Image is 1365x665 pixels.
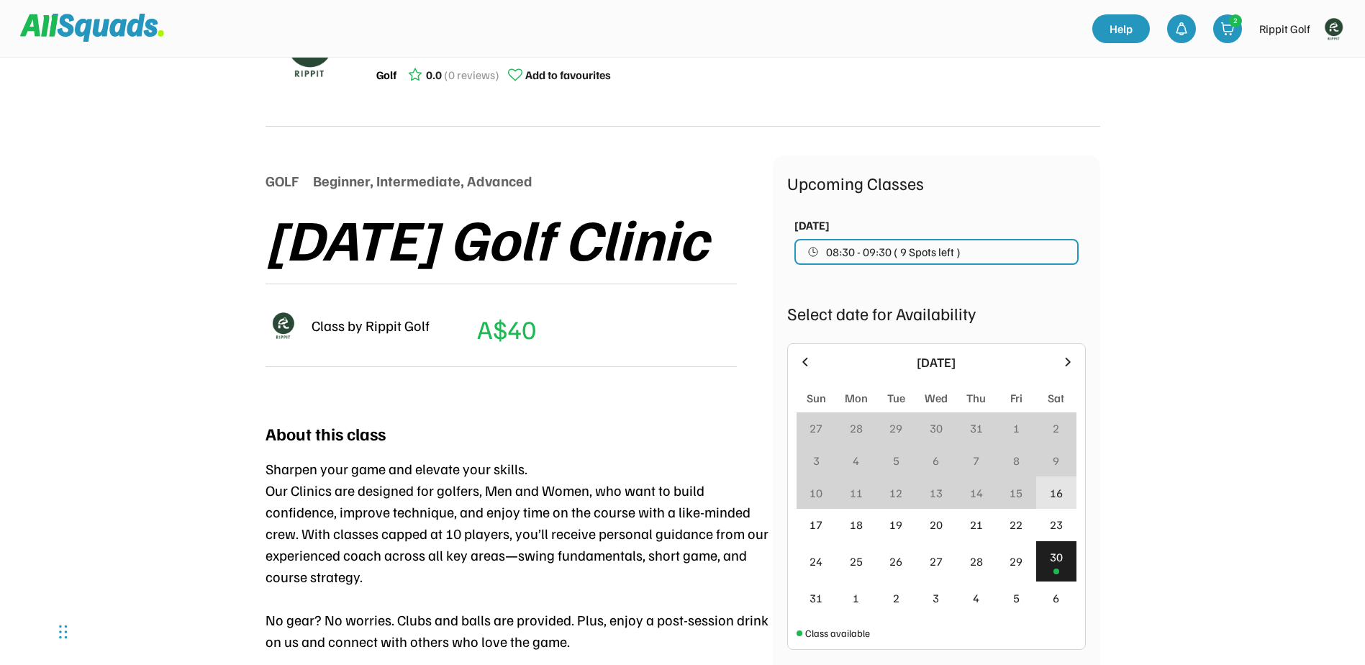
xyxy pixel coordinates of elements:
[794,217,830,234] div: [DATE]
[813,452,820,469] div: 3
[266,420,386,446] div: About this class
[266,170,299,191] div: GOLF
[970,484,983,502] div: 14
[821,353,1052,372] div: [DATE]
[845,389,868,407] div: Mon
[1053,452,1059,469] div: 9
[810,589,822,607] div: 31
[525,66,611,83] div: Add to favourites
[810,420,822,437] div: 27
[1010,516,1022,533] div: 22
[426,66,442,83] div: 0.0
[966,389,986,407] div: Thu
[794,239,1079,265] button: 08:30 - 09:30 ( 9 Spots left )
[887,389,905,407] div: Tue
[933,589,939,607] div: 3
[893,589,899,607] div: 2
[970,420,983,437] div: 31
[853,589,859,607] div: 1
[1048,389,1064,407] div: Sat
[850,516,863,533] div: 18
[20,14,164,41] img: Squad%20Logo.svg
[787,300,1086,326] div: Select date for Availability
[930,484,943,502] div: 13
[810,484,822,502] div: 10
[1013,589,1020,607] div: 5
[1010,553,1022,570] div: 29
[889,516,902,533] div: 19
[477,309,536,348] div: A$40
[376,66,396,83] div: Golf
[1220,22,1235,36] img: shopping-cart-01%20%281%29.svg
[805,625,870,641] div: Class available
[1010,389,1022,407] div: Fri
[853,452,859,469] div: 4
[810,553,822,570] div: 24
[1013,452,1020,469] div: 8
[850,484,863,502] div: 11
[970,553,983,570] div: 28
[787,170,1086,196] div: Upcoming Classes
[826,246,961,258] span: 08:30 - 09:30 ( 9 Spots left )
[1259,20,1310,37] div: Rippit Golf
[930,516,943,533] div: 20
[1230,15,1241,26] div: 2
[1010,484,1022,502] div: 15
[1050,548,1063,566] div: 30
[930,420,943,437] div: 30
[1174,22,1189,36] img: bell-03%20%281%29.svg
[1050,484,1063,502] div: 16
[810,516,822,533] div: 17
[1013,420,1020,437] div: 1
[930,553,943,570] div: 27
[970,516,983,533] div: 21
[1050,516,1063,533] div: 23
[850,420,863,437] div: 28
[312,315,430,336] div: Class by Rippit Golf
[1092,14,1150,43] a: Help
[1053,589,1059,607] div: 6
[889,420,902,437] div: 29
[1053,420,1059,437] div: 2
[807,389,826,407] div: Sun
[850,553,863,570] div: 25
[973,589,979,607] div: 4
[973,452,979,469] div: 7
[1319,14,1348,43] img: Rippitlogov2_green.png
[889,553,902,570] div: 26
[889,484,902,502] div: 12
[925,389,948,407] div: Wed
[444,66,499,83] div: (0 reviews)
[933,452,939,469] div: 6
[313,170,532,191] div: Beginner, Intermediate, Advanced
[893,452,899,469] div: 5
[266,206,708,269] div: [DATE] Golf Clinic
[266,308,300,343] img: Rippitlogov2_green.png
